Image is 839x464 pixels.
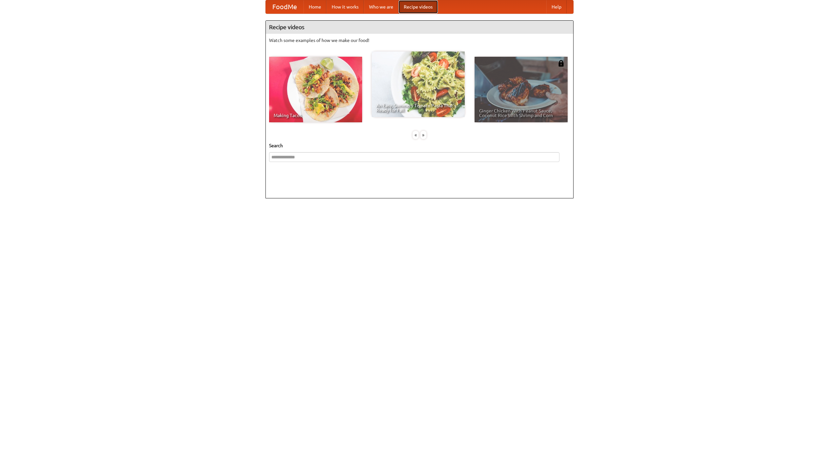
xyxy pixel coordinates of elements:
a: Recipe videos [399,0,438,13]
span: An Easy, Summery Tomato Pasta That's Ready for Fall [376,103,460,112]
a: Help [546,0,567,13]
h4: Recipe videos [266,21,573,34]
h5: Search [269,142,570,149]
a: How it works [326,0,364,13]
div: « [413,131,419,139]
div: » [420,131,426,139]
a: An Easy, Summery Tomato Pasta That's Ready for Fall [372,51,465,117]
a: Home [303,0,326,13]
img: 483408.png [558,60,564,67]
span: Making Tacos [274,113,358,118]
a: Who we are [364,0,399,13]
p: Watch some examples of how we make our food! [269,37,570,44]
a: Making Tacos [269,57,362,122]
a: FoodMe [266,0,303,13]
